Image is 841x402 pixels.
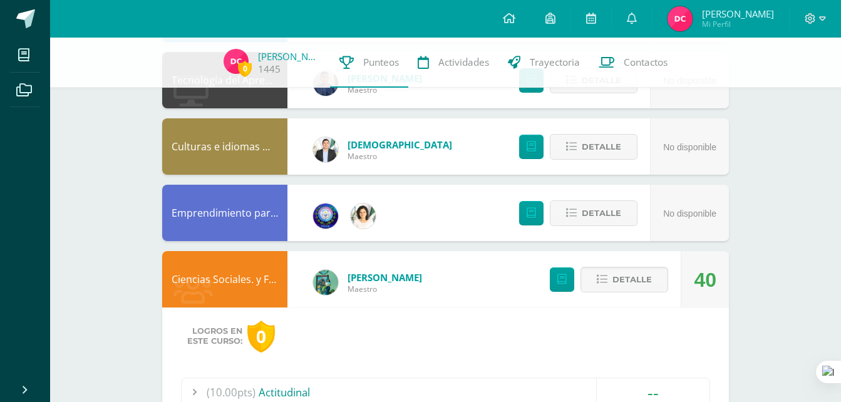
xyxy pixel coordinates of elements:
[589,38,677,88] a: Contactos
[582,202,621,225] span: Detalle
[162,251,287,307] div: Ciencias Sociales. y Formación Ciudadana
[351,204,376,229] img: 7a8e161cab7694f51b452fdf17c6d5da.png
[348,138,452,151] a: [DEMOGRAPHIC_DATA]
[668,6,693,31] img: bae459bd0cbb3c6435d31d162aa0c0eb.png
[348,151,452,162] span: Maestro
[550,134,637,160] button: Detalle
[612,268,652,291] span: Detalle
[313,137,338,162] img: aa2172f3e2372f881a61fb647ea0edf1.png
[238,61,252,76] span: 0
[224,49,249,74] img: bae459bd0cbb3c6435d31d162aa0c0eb.png
[187,326,242,346] span: Logros en este curso:
[313,270,338,295] img: b3df963adb6106740b98dae55d89aff1.png
[363,56,399,69] span: Punteos
[438,56,489,69] span: Actividades
[582,135,621,158] span: Detalle
[663,142,716,152] span: No disponible
[258,63,281,76] a: 1445
[313,204,338,229] img: 38991008722c8d66f2d85f4b768620e4.png
[330,38,408,88] a: Punteos
[258,50,321,63] a: [PERSON_NAME]
[663,209,716,219] span: No disponible
[348,271,422,284] a: [PERSON_NAME]
[348,85,422,95] span: Maestro
[247,321,275,353] div: 0
[408,38,498,88] a: Actividades
[694,252,716,308] div: 40
[702,19,774,29] span: Mi Perfil
[498,38,589,88] a: Trayectoria
[348,284,422,294] span: Maestro
[162,118,287,175] div: Culturas e idiomas mayas Garífuna y Xinca L2
[530,56,580,69] span: Trayectoria
[580,267,668,292] button: Detalle
[550,200,637,226] button: Detalle
[624,56,668,69] span: Contactos
[702,8,774,20] span: [PERSON_NAME]
[162,185,287,241] div: Emprendimiento para la Productividad y Desarrollo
